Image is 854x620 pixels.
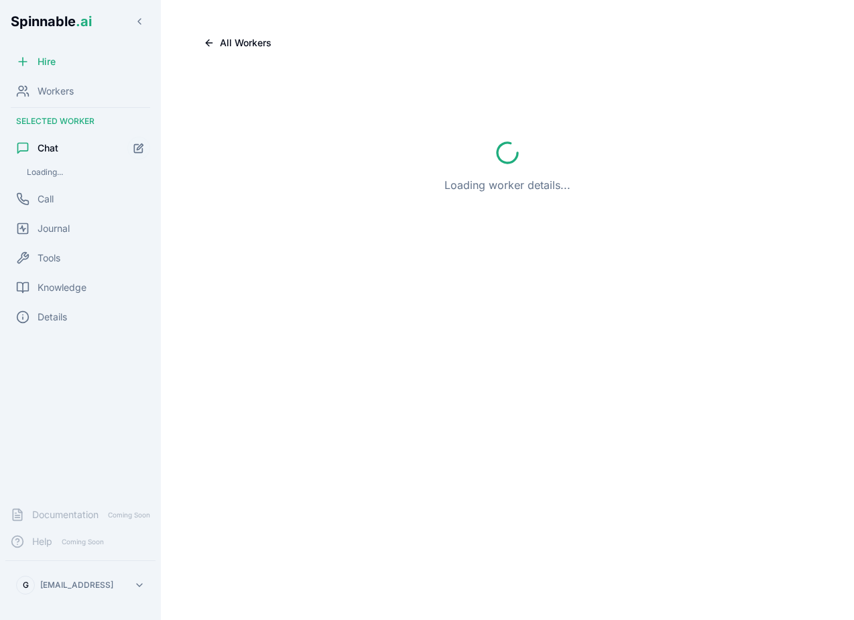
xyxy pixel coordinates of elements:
[38,281,86,294] span: Knowledge
[38,192,54,206] span: Call
[38,310,67,324] span: Details
[38,55,56,68] span: Hire
[104,509,154,521] span: Coming Soon
[38,222,70,235] span: Journal
[193,32,282,54] button: All Workers
[5,111,156,132] div: Selected Worker
[38,141,58,155] span: Chat
[32,535,52,548] span: Help
[21,164,150,180] div: Loading...
[444,177,570,193] p: Loading worker details...
[11,13,92,29] span: Spinnable
[40,580,113,591] p: [EMAIL_ADDRESS]
[23,580,29,591] span: G
[38,251,60,265] span: Tools
[58,536,108,548] span: Coming Soon
[32,508,99,521] span: Documentation
[76,13,92,29] span: .ai
[127,137,150,160] button: Start new chat
[38,84,74,98] span: Workers
[11,572,150,599] button: G[EMAIL_ADDRESS]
